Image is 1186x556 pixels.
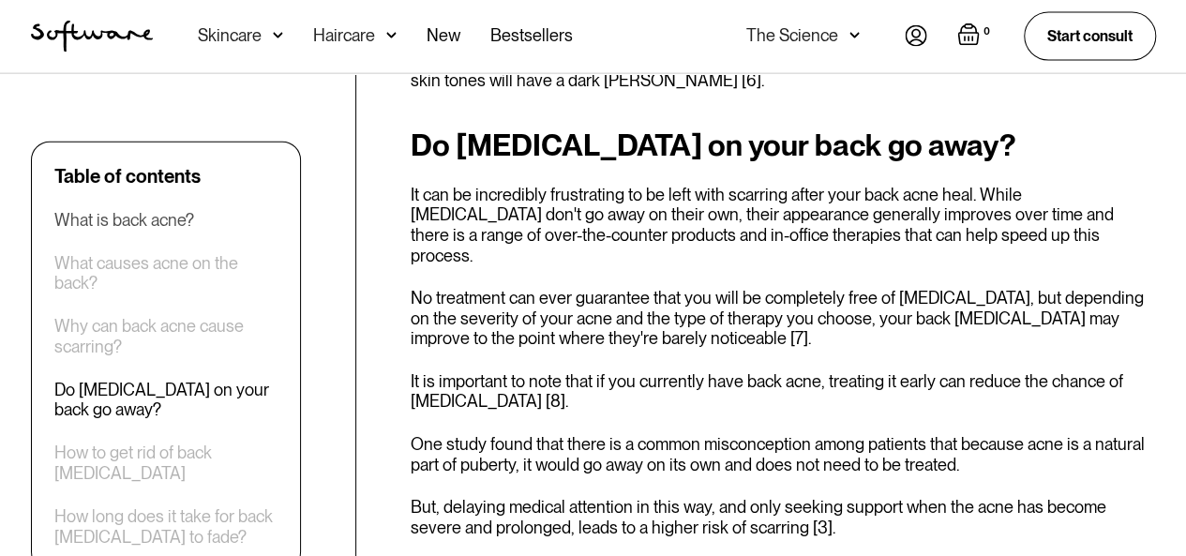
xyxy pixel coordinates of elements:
p: It is important to note that if you currently have back acne, treating it early can reduce the ch... [411,371,1156,412]
img: Software Logo [31,21,153,53]
a: What is back acne? [54,209,194,230]
a: Do [MEDICAL_DATA] on your back go away? [54,379,278,419]
a: Start consult [1024,12,1156,60]
a: What causes acne on the back? [54,252,278,293]
a: How to get rid of back [MEDICAL_DATA] [54,443,278,483]
div: The Science [746,26,838,45]
a: home [31,21,153,53]
img: arrow down [849,26,860,45]
a: How long does it take for back [MEDICAL_DATA] to fade? [54,505,278,546]
h2: Do [MEDICAL_DATA] on your back go away? [411,128,1156,162]
p: No treatment can ever guarantee that you will be completely free of [MEDICAL_DATA], but depending... [411,288,1156,349]
div: 0 [980,23,994,40]
a: Why can back acne cause scarring? [54,316,278,356]
p: One study found that there is a common misconception among patients that because acne is a natura... [411,434,1156,474]
div: Skincare [198,26,262,45]
a: Open empty cart [957,23,994,50]
div: Haircare [313,26,375,45]
img: arrow down [273,26,283,45]
div: Table of contents [54,164,201,187]
img: arrow down [386,26,397,45]
p: It can be incredibly frustrating to be left with scarring after your back acne heal. While [MEDIC... [411,185,1156,265]
p: But, delaying medical attention in this way, and only seeking support when the acne has become se... [411,497,1156,537]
